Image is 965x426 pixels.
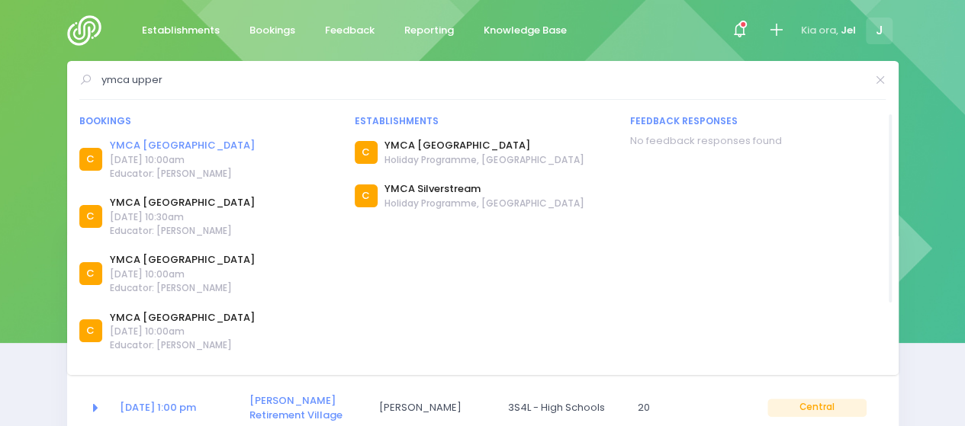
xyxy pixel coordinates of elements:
div: Establishments [355,114,611,128]
span: Educator: [PERSON_NAME] [110,338,255,352]
input: Search for anything (like establishments, bookings, or feedback) [101,69,865,91]
a: Feedback [313,16,388,46]
span: 20 [638,400,737,415]
a: YMCA Silverstream [384,181,584,197]
span: Holiday Programme, [GEOGRAPHIC_DATA] [384,153,584,167]
span: [DATE] 10:00am [110,325,255,338]
div: C [355,184,378,207]
span: Kia ora, [801,23,838,38]
a: Reporting [392,16,467,46]
span: 3S4L - High Schools [508,400,607,415]
span: J [866,18,893,44]
div: No feedback responses found [629,133,886,149]
span: [DATE] 10:30am [110,210,255,224]
div: C [355,141,378,164]
span: Central [767,399,867,417]
span: Educator: [PERSON_NAME] [110,167,255,181]
span: Jel [841,23,856,38]
span: [DATE] 10:00am [110,267,255,281]
span: Bookings [249,23,295,38]
div: Feedback responses [629,114,886,128]
div: C [79,205,102,228]
a: [DATE] 1:00 pm [120,400,196,415]
span: Educator: [PERSON_NAME] [110,281,255,295]
span: [PERSON_NAME] [378,400,478,415]
div: C [79,262,102,285]
div: C [79,319,102,342]
div: C [79,148,102,171]
span: Holiday Programme, [GEOGRAPHIC_DATA] [384,197,584,210]
span: [DATE] 10:00am [110,153,255,167]
a: YMCA [GEOGRAPHIC_DATA] [110,310,255,325]
span: Reporting [404,23,454,38]
a: [PERSON_NAME] Retirement Village [249,393,343,423]
a: YMCA [GEOGRAPHIC_DATA] [110,195,255,210]
span: Establishments [142,23,220,38]
a: YMCA [GEOGRAPHIC_DATA] [384,138,584,153]
span: Educator: [PERSON_NAME] [110,224,255,238]
a: YMCA [GEOGRAPHIC_DATA] [110,138,255,153]
a: Establishments [130,16,233,46]
a: Knowledge Base [471,16,580,46]
span: Feedback [325,23,375,38]
a: YMCA [GEOGRAPHIC_DATA] [110,252,255,267]
span: Knowledge Base [484,23,567,38]
div: Bookings [79,114,336,128]
a: Bookings [237,16,308,46]
img: Logo [67,15,111,46]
